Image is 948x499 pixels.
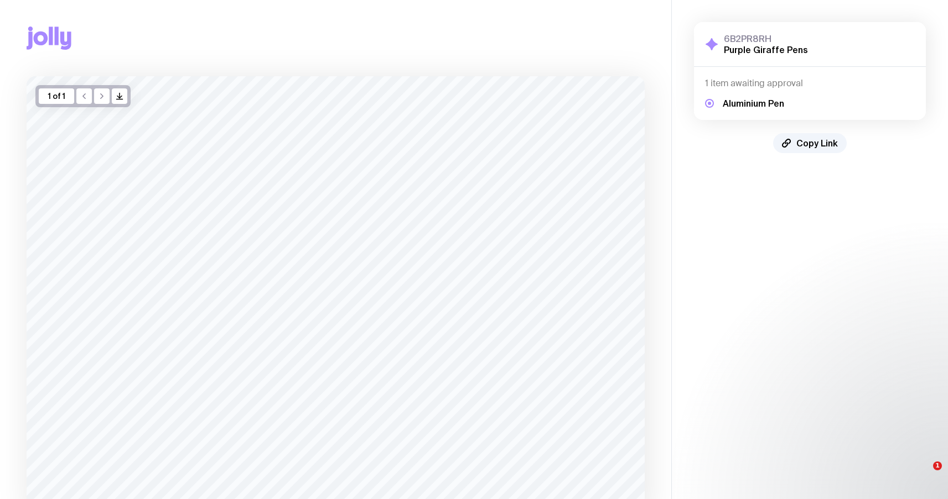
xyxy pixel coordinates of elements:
[724,33,808,44] h3: 6B2PR8RH
[39,88,74,104] div: 1 of 1
[933,461,942,470] span: 1
[117,93,123,99] g: /> />
[910,461,937,488] iframe: Intercom live chat
[112,88,127,104] button: />/>
[773,133,847,153] button: Copy Link
[796,138,838,149] span: Copy Link
[724,44,808,55] h2: Purple Giraffe Pens
[723,98,784,109] h5: Aluminium Pen
[705,78,915,89] h4: 1 item awaiting approval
